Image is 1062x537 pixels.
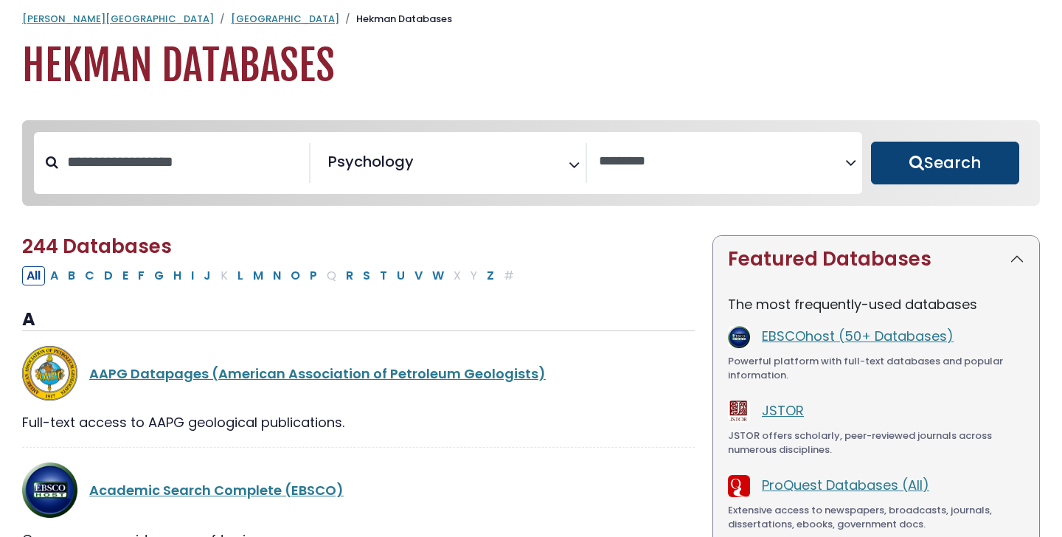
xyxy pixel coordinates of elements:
a: Academic Search Complete (EBSCO) [89,481,344,499]
button: Filter Results E [118,266,133,285]
button: Filter Results W [428,266,448,285]
button: Filter Results V [410,266,427,285]
a: ProQuest Databases (All) [762,476,929,494]
button: Filter Results F [133,266,149,285]
button: All [22,266,45,285]
nav: breadcrumb [22,12,1040,27]
a: [GEOGRAPHIC_DATA] [231,12,339,26]
button: Filter Results U [392,266,409,285]
div: Powerful platform with full-text databases and popular information. [728,354,1024,383]
div: Alpha-list to filter by first letter of database name [22,266,520,284]
button: Filter Results T [375,266,392,285]
button: Filter Results J [199,266,215,285]
button: Submit for Search Results [871,142,1019,184]
button: Filter Results H [169,266,186,285]
button: Filter Results S [358,266,375,285]
button: Filter Results R [341,266,358,285]
h1: Hekman Databases [22,41,1040,91]
li: Psychology [322,150,414,173]
a: EBSCOhost (50+ Databases) [762,327,954,345]
p: The most frequently-used databases [728,294,1024,314]
button: Filter Results A [46,266,63,285]
div: JSTOR offers scholarly, peer-reviewed journals across numerous disciplines. [728,429,1024,457]
input: Search database by title or keyword [58,150,309,174]
button: Filter Results P [305,266,322,285]
button: Filter Results G [150,266,168,285]
a: AAPG Datapages (American Association of Petroleum Geologists) [89,364,546,383]
button: Filter Results I [187,266,198,285]
button: Filter Results B [63,266,80,285]
a: JSTOR [762,401,804,420]
span: Psychology [328,150,414,173]
button: Filter Results Z [482,266,499,285]
textarea: Search [599,154,845,170]
div: Extensive access to newspapers, broadcasts, journals, dissertations, ebooks, government docs. [728,503,1024,532]
button: Filter Results C [80,266,99,285]
button: Filter Results O [286,266,305,285]
a: [PERSON_NAME][GEOGRAPHIC_DATA] [22,12,214,26]
div: Full-text access to AAPG geological publications. [22,412,695,432]
button: Filter Results N [268,266,285,285]
textarea: Search [417,159,427,174]
li: Hekman Databases [339,12,452,27]
nav: Search filters [22,120,1040,206]
button: Filter Results M [249,266,268,285]
h3: A [22,309,695,331]
button: Featured Databases [713,236,1039,283]
button: Filter Results D [100,266,117,285]
span: 244 Databases [22,233,172,260]
button: Filter Results L [233,266,248,285]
